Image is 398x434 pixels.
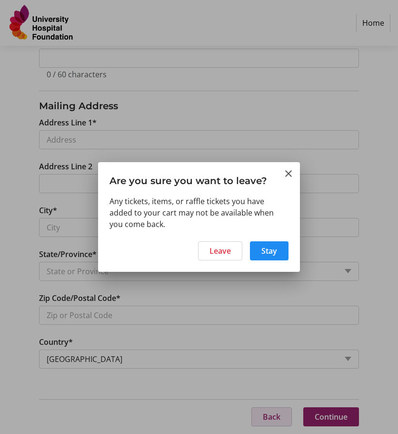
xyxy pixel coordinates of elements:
button: Close [283,168,294,179]
h3: Are you sure you want to leave? [98,162,300,195]
button: Stay [250,241,289,260]
div: Any tickets, items, or raffle tickets you have added to your cart may not be available when you c... [109,196,289,230]
span: Stay [261,245,277,257]
span: Leave [209,245,231,257]
button: Leave [198,241,242,260]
